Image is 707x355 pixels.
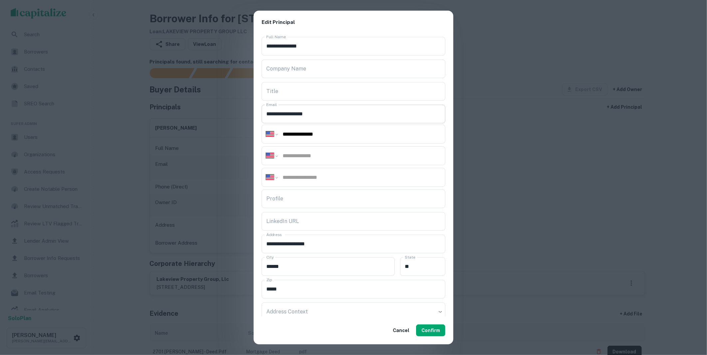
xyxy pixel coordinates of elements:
[266,102,277,107] label: Email
[266,232,282,237] label: Address
[266,277,272,283] label: Zip
[416,324,445,336] button: Confirm
[266,34,286,40] label: Full Name
[254,11,453,34] h2: Edit Principal
[262,302,445,321] div: ​
[674,302,707,334] iframe: Chat Widget
[266,254,274,260] label: City
[405,254,415,260] label: State
[390,324,412,336] button: Cancel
